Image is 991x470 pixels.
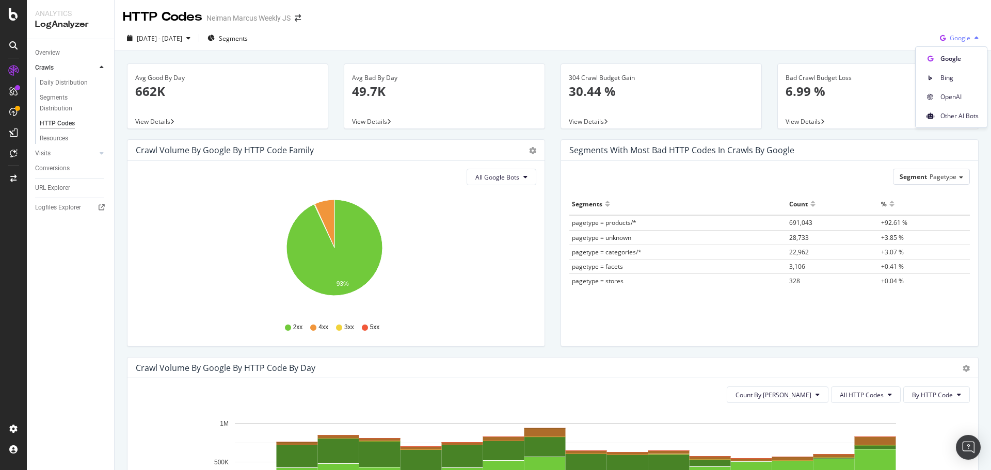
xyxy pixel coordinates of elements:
span: pagetype = stores [572,277,624,285]
span: 3xx [344,323,354,332]
div: Visits [35,148,51,159]
a: Resources [40,133,107,144]
span: pagetype = unknown [572,233,631,242]
button: Count By [PERSON_NAME] [727,386,828,403]
button: [DATE] - [DATE] [123,30,195,46]
div: Neiman Marcus Weekly JS [206,13,291,23]
div: HTTP Codes [40,118,75,129]
p: 30.44 % [569,83,754,100]
span: pagetype = categories/* [572,248,642,256]
button: By HTTP Code [903,386,970,403]
div: Daily Distribution [40,77,88,88]
div: Segments Distribution [40,92,97,114]
span: pagetype = products/* [572,218,636,227]
span: Count By Day [736,391,811,399]
button: All Google Bots [467,169,536,185]
a: Overview [35,47,107,58]
text: 1M [220,420,229,427]
span: Pagetype [930,172,956,181]
a: Visits [35,148,97,159]
span: By HTTP Code [912,391,953,399]
div: LogAnalyzer [35,19,106,30]
span: +3.85 % [881,233,904,242]
a: Crawls [35,62,97,73]
span: All HTTP Codes [840,391,884,399]
div: gear [529,147,536,154]
span: View Details [786,117,821,126]
div: URL Explorer [35,183,70,193]
div: Crawls [35,62,54,73]
span: 2xx [293,323,303,332]
p: 662K [135,83,320,100]
a: Conversions [35,163,107,174]
span: View Details [135,117,170,126]
span: [DATE] - [DATE] [137,34,182,43]
span: Google [940,54,979,63]
span: View Details [352,117,387,126]
div: Segments [572,196,602,212]
span: 5xx [370,323,380,332]
div: % [881,196,887,212]
span: pagetype = facets [572,262,623,271]
button: All HTTP Codes [831,386,901,403]
button: Segments [203,30,252,46]
div: Crawl Volume by google by HTTP Code Family [136,145,314,155]
a: URL Explorer [35,183,107,193]
div: arrow-right-arrow-left [295,14,301,22]
span: View Details [569,117,604,126]
span: +92.61 % [881,218,907,227]
div: Crawl Volume by google by HTTP Code by Day [136,363,315,373]
span: 28,733 [789,233,809,242]
a: Daily Distribution [40,77,107,88]
div: Logfiles Explorer [35,202,81,213]
span: Bing [940,73,979,83]
span: +0.04 % [881,277,904,285]
span: Segments [219,34,248,43]
a: Logfiles Explorer [35,202,107,213]
span: Segment [900,172,927,181]
div: Open Intercom Messenger [956,435,981,460]
span: +3.07 % [881,248,904,256]
span: Other AI Bots [940,111,979,121]
span: Google [950,34,970,42]
div: Avg Good By Day [135,73,320,83]
div: HTTP Codes [123,8,202,26]
div: Resources [40,133,68,144]
p: 6.99 % [786,83,970,100]
span: 22,962 [789,248,809,256]
div: Conversions [35,163,70,174]
div: Avg Bad By Day [352,73,537,83]
div: 304 Crawl Budget Gain [569,73,754,83]
p: 49.7K [352,83,537,100]
text: 500K [214,459,229,466]
div: Bad Crawl Budget Loss [786,73,970,83]
div: Analytics [35,8,106,19]
div: Overview [35,47,60,58]
text: 93% [337,281,349,288]
span: 691,043 [789,218,812,227]
div: Segments with most bad HTTP codes in Crawls by google [569,145,794,155]
div: Count [789,196,808,212]
div: gear [963,365,970,372]
span: 328 [789,277,800,285]
span: 4xx [318,323,328,332]
span: 3,106 [789,262,805,271]
svg: A chart. [136,193,533,313]
span: All Google Bots [475,173,519,182]
span: +0.41 % [881,262,904,271]
span: OpenAI [940,92,979,102]
button: Google [936,30,983,46]
a: Segments Distribution [40,92,107,114]
a: HTTP Codes [40,118,107,129]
